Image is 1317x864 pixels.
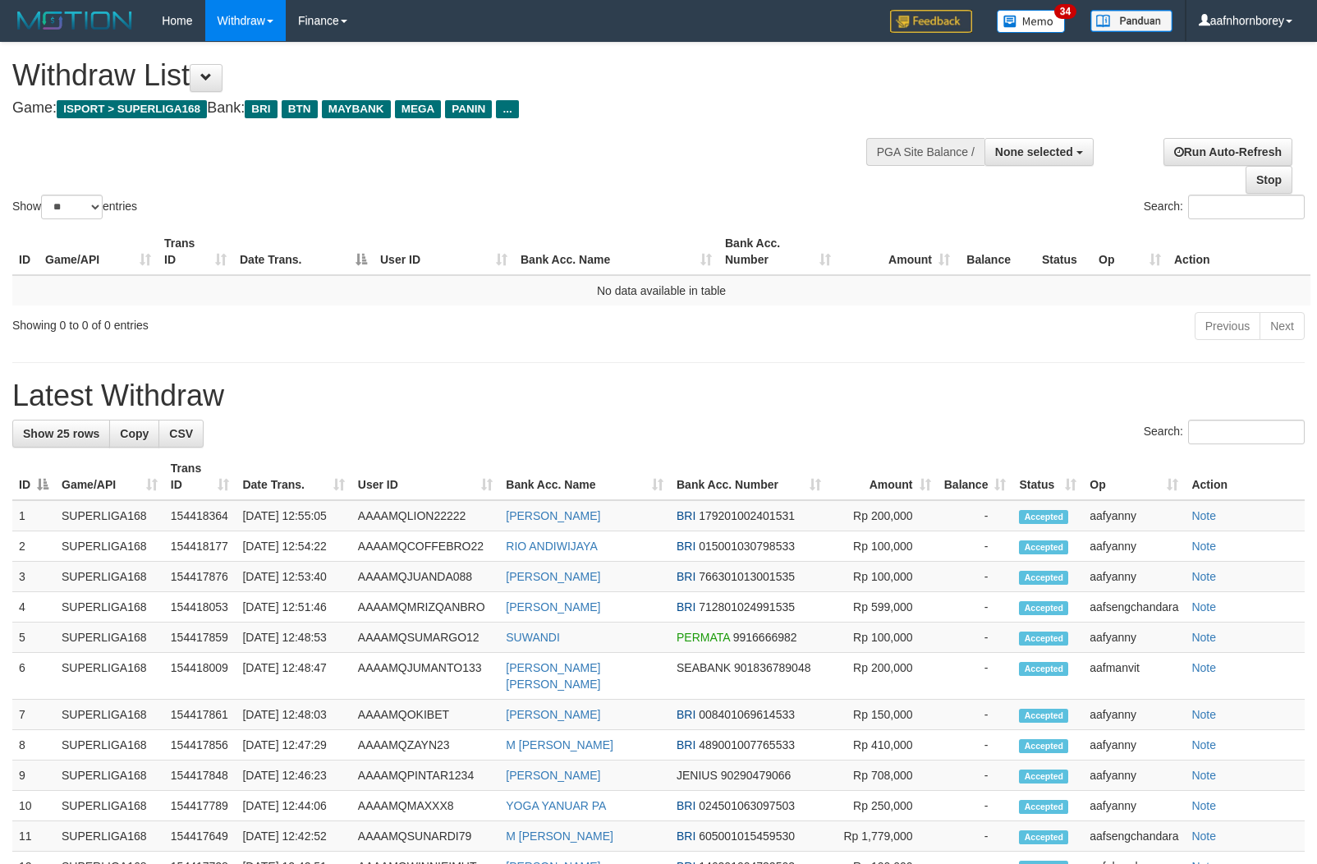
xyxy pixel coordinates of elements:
th: Status: activate to sort column ascending [1012,453,1083,500]
td: - [938,500,1013,531]
td: 154418009 [164,653,236,700]
td: 8 [12,730,55,761]
span: Copy 90290479066 to clipboard [721,769,792,782]
span: Show 25 rows [23,427,99,440]
td: aafyanny [1083,562,1185,592]
span: Copy 901836789048 to clipboard [734,661,810,674]
td: AAAAMQLION22222 [351,500,499,531]
h1: Withdraw List [12,59,861,92]
th: Bank Acc. Name: activate to sort column ascending [499,453,670,500]
span: BRI [677,799,695,812]
th: Amount: activate to sort column ascending [828,453,938,500]
td: SUPERLIGA168 [55,761,164,791]
td: AAAAMQOKIBET [351,700,499,730]
th: Action [1168,228,1310,275]
td: AAAAMQJUMANTO133 [351,653,499,700]
td: AAAAMQPINTAR1234 [351,761,499,791]
th: Trans ID: activate to sort column ascending [158,228,233,275]
a: [PERSON_NAME] [506,708,600,721]
td: [DATE] 12:53:40 [236,562,351,592]
th: Game/API: activate to sort column ascending [55,453,164,500]
span: Accepted [1019,739,1068,753]
a: Note [1191,509,1216,522]
span: BRI [245,100,277,118]
td: 154418053 [164,592,236,623]
a: Copy [109,420,159,448]
td: Rp 599,000 [828,592,938,623]
td: SUPERLIGA168 [55,592,164,623]
td: [DATE] 12:54:22 [236,531,351,562]
th: User ID: activate to sort column ascending [374,228,514,275]
span: Copy 489001007765533 to clipboard [699,738,795,751]
a: Next [1260,312,1305,340]
span: Copy [120,427,149,440]
th: Action [1185,453,1305,500]
a: Note [1191,769,1216,782]
span: JENIUS [677,769,718,782]
a: [PERSON_NAME] [506,600,600,614]
td: [DATE] 12:48:47 [236,653,351,700]
a: [PERSON_NAME] [506,769,600,782]
td: aafmanvit [1083,653,1185,700]
a: Note [1191,661,1216,674]
a: CSV [158,420,204,448]
span: Copy 024501063097503 to clipboard [699,799,795,812]
span: BRI [677,830,695,843]
td: Rp 410,000 [828,730,938,761]
td: aafyanny [1083,623,1185,653]
img: Button%20Memo.svg [997,10,1066,33]
th: Op: activate to sort column ascending [1083,453,1185,500]
span: Copy 712801024991535 to clipboard [699,600,795,614]
a: [PERSON_NAME] [506,509,600,522]
span: BRI [677,540,695,553]
td: - [938,700,1013,730]
td: aafsengchandara [1083,592,1185,623]
td: 154417856 [164,730,236,761]
th: Bank Acc. Number: activate to sort column ascending [718,228,837,275]
td: [DATE] 12:46:23 [236,761,351,791]
span: Accepted [1019,571,1068,585]
span: SEABANK [677,661,731,674]
span: Accepted [1019,662,1068,676]
span: Accepted [1019,540,1068,554]
a: Note [1191,600,1216,614]
span: ISPORT > SUPERLIGA168 [57,100,207,118]
td: aafyanny [1083,791,1185,821]
span: BTN [282,100,318,118]
td: - [938,730,1013,761]
span: BRI [677,708,695,721]
th: Status [1035,228,1092,275]
span: BRI [677,738,695,751]
span: Copy 605001015459530 to clipboard [699,830,795,843]
td: Rp 100,000 [828,623,938,653]
span: Accepted [1019,830,1068,844]
th: Bank Acc. Number: activate to sort column ascending [670,453,828,500]
th: Date Trans.: activate to sort column ascending [236,453,351,500]
a: Run Auto-Refresh [1163,138,1292,166]
a: Note [1191,799,1216,812]
td: AAAAMQZAYN23 [351,730,499,761]
td: [DATE] 12:48:03 [236,700,351,730]
span: Copy 008401069614533 to clipboard [699,708,795,721]
td: SUPERLIGA168 [55,562,164,592]
span: Copy 179201002401531 to clipboard [699,509,795,522]
a: [PERSON_NAME] [PERSON_NAME] [506,661,600,691]
td: - [938,592,1013,623]
td: [DATE] 12:48:53 [236,623,351,653]
a: Previous [1195,312,1260,340]
span: Copy 015001030798533 to clipboard [699,540,795,553]
td: aafyanny [1083,500,1185,531]
div: Showing 0 to 0 of 0 entries [12,310,536,333]
td: 154417789 [164,791,236,821]
th: ID [12,228,39,275]
td: SUPERLIGA168 [55,821,164,852]
img: panduan.png [1090,10,1172,32]
td: 7 [12,700,55,730]
th: User ID: activate to sort column ascending [351,453,499,500]
th: Trans ID: activate to sort column ascending [164,453,236,500]
td: - [938,623,1013,653]
span: Copy 9916666982 to clipboard [733,631,797,644]
div: PGA Site Balance / [866,138,984,166]
td: aafyanny [1083,761,1185,791]
td: 154417876 [164,562,236,592]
